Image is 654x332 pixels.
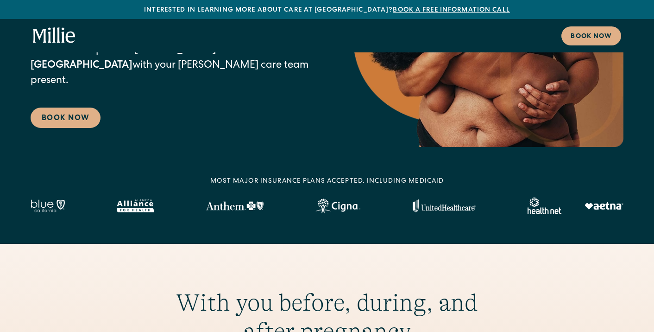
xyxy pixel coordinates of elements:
img: Blue California logo [31,199,65,212]
img: Cigna logo [315,198,360,213]
img: Healthnet logo [528,198,562,214]
a: Book a free information call [393,7,509,13]
a: Book now [561,26,621,45]
img: United Healthcare logo [413,199,476,212]
a: home [33,27,75,44]
div: Book now [571,32,612,42]
img: Alameda Alliance logo [117,199,153,212]
img: Anthem Logo [206,201,264,211]
div: MOST MAJOR INSURANCE PLANS ACCEPTED, INCLUDING MEDICAID [210,177,444,186]
img: Aetna logo [585,202,623,210]
a: Book Now [31,108,101,128]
